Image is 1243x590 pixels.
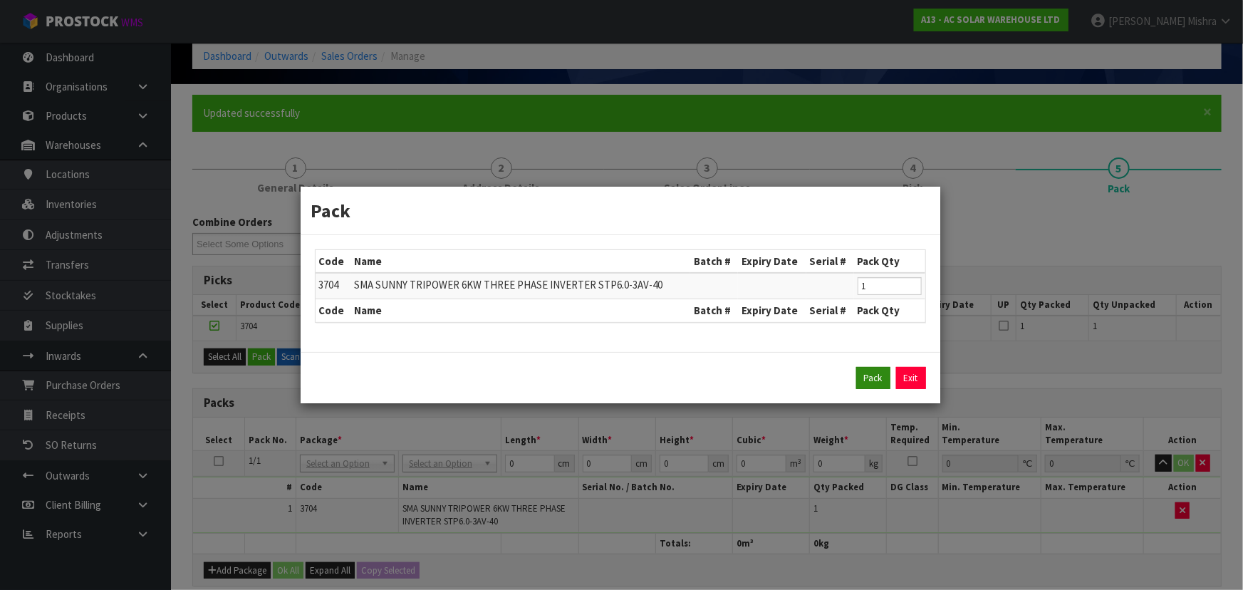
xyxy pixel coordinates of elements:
span: SMA SUNNY TRIPOWER 6KW THREE PHASE INVERTER STP6.0-3AV-40 [354,278,662,291]
h3: Pack [311,197,930,224]
button: Pack [856,367,890,390]
span: 3704 [319,278,339,291]
th: Batch # [690,299,738,322]
th: Expiry Date [738,250,806,273]
th: Expiry Date [738,299,806,322]
th: Name [350,250,690,273]
th: Name [350,299,690,322]
th: Serial # [806,250,854,273]
th: Pack Qty [854,250,925,273]
a: Exit [896,367,926,390]
th: Pack Qty [854,299,925,322]
th: Code [316,250,351,273]
th: Serial # [806,299,854,322]
th: Code [316,299,351,322]
th: Batch # [690,250,738,273]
